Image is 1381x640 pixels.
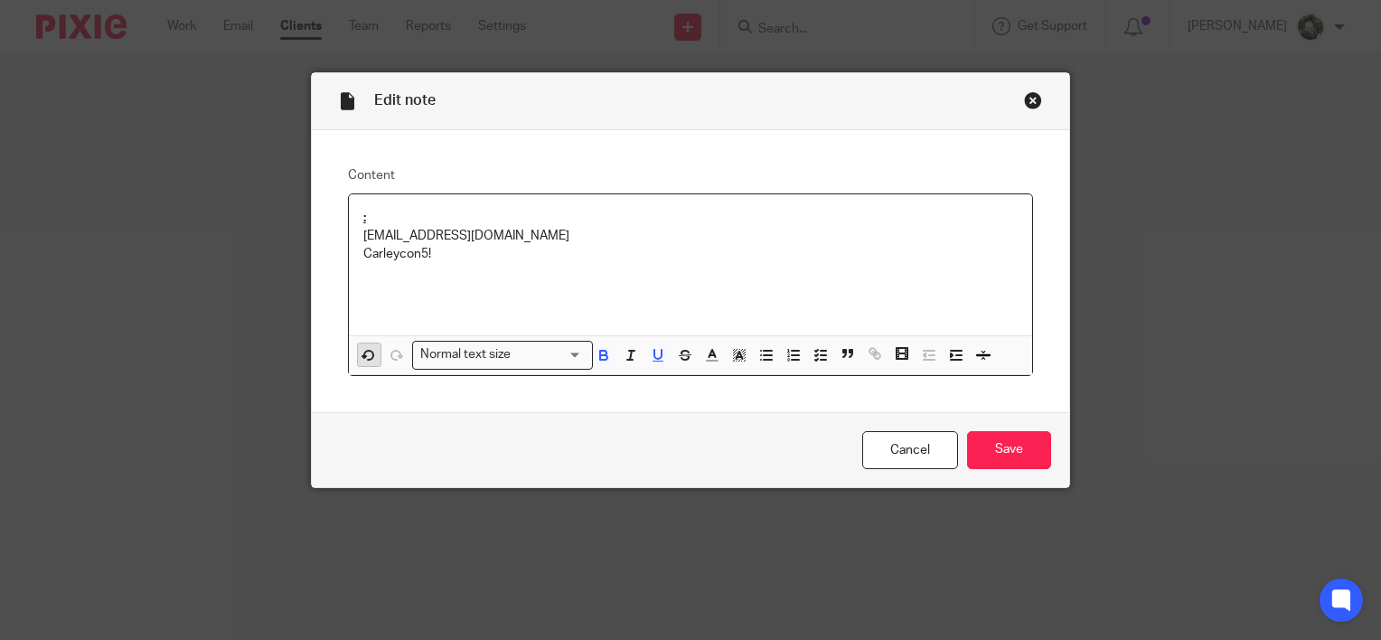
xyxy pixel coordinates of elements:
a: Cancel [862,431,958,470]
div: Close this dialog window [1024,91,1042,109]
span: Edit note [374,93,436,108]
p: [EMAIL_ADDRESS][DOMAIN_NAME] [363,227,1018,245]
span: Normal text size [417,345,515,364]
u: : [363,212,366,224]
div: Search for option [412,341,593,369]
p: Carleycon5! [363,245,1018,263]
input: Search for option [517,345,582,364]
label: Content [348,166,1033,184]
input: Save [967,431,1051,470]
